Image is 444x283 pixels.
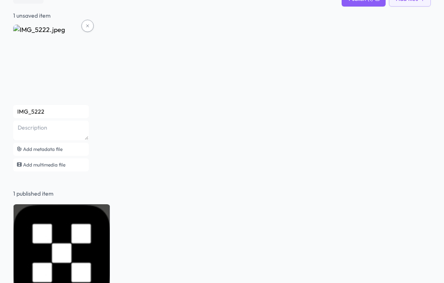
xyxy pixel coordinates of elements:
span: Add metadata file [23,146,62,152]
input: Name (IMG_5222) [13,105,89,118]
img: IMG_5222.jpeg [13,25,89,100]
div: 1 unsaved item [13,11,431,20]
span: Add multimedia file [23,162,65,168]
div: 1 published item [13,189,431,198]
